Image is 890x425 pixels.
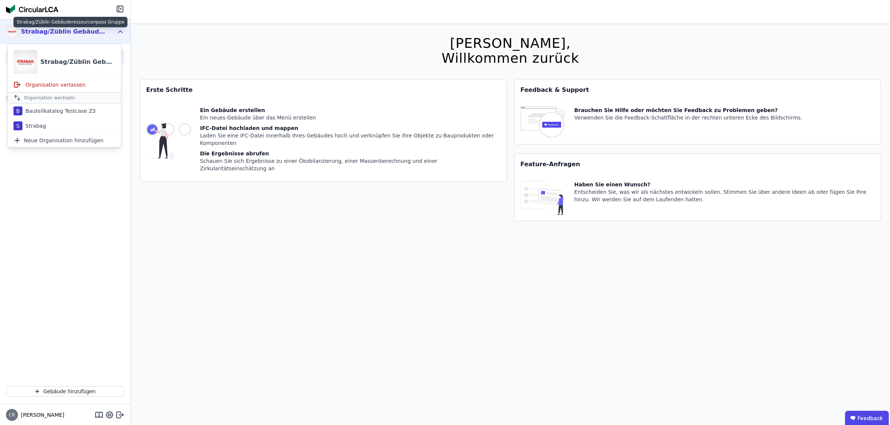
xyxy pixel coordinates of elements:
[9,413,15,417] span: CR
[200,157,501,172] div: Schauen Sie sich Ergebnisse zu einer Ökobilanzierung, einer Massenberechnung und einer Zirkularit...
[7,77,121,92] div: Organisation verlassen
[40,58,115,66] div: Strabag/Züblin Gebäuderessourcenpass Gruppe
[13,121,22,130] div: S
[6,93,124,104] div: Sie haben noch kein Gebäude erstellt.
[200,114,501,121] div: Ein neues Gebäude über das Menü erstellen
[200,124,501,132] div: IFC-Datei hochladen und mappen
[575,106,803,114] div: Brauchen Sie Hilfe oder möchten Sie Feedback zu Problemen geben?
[22,107,96,115] div: Bauteilkatalog Testcase Z3
[7,92,121,103] div: Organisation wechseln
[200,150,501,157] div: Die Ergebnisse abrufen
[21,27,107,36] div: Strabag/Züblin Gebäuderessourcenpass Gruppe
[521,181,566,215] img: feature_request_tile-UiXE1qGU.svg
[140,80,506,100] div: Erste Schritte
[200,106,501,114] div: Ein Gebäude erstellen
[521,106,566,138] img: feedback-icon-HCTs5lye.svg
[24,137,104,144] span: Neue Organisation hinzufügen
[575,188,875,203] div: Entscheiden Sie, was wir als nächstes entwickeln sollen. Stimmen Sie über andere Ideen ab oder fü...
[13,106,22,115] div: B
[575,114,803,121] div: Verwenden Sie die Feedback-Schaltfläche in der rechten unteren Ecke des Bildschirms.
[515,80,881,100] div: Feedback & Support
[200,132,501,147] div: Laden Sie eine IFC-Datei innerhalb Ihres Gebäudes hoch und verknüpfen Sie ihre Objekte zu Bauprod...
[6,4,58,13] img: Concular
[13,17,127,27] div: Strabag/Züblin Gebäuderessourcenpass Gruppe
[6,26,18,38] img: Strabag/Züblin Gebäuderessourcenpass Gruppe
[441,36,579,51] div: [PERSON_NAME],
[6,386,124,397] button: Gebäude hinzufügen
[146,106,191,175] img: getting_started_tile-DrF_GRSv.svg
[22,122,46,130] div: Strabag
[13,50,37,74] img: Strabag/Züblin Gebäuderessourcenpass Gruppe
[441,51,579,66] div: Willkommen zurück
[515,154,881,175] div: Feature-Anfragen
[575,181,875,188] div: Haben Sie einen Wunsch?
[18,411,64,419] span: [PERSON_NAME]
